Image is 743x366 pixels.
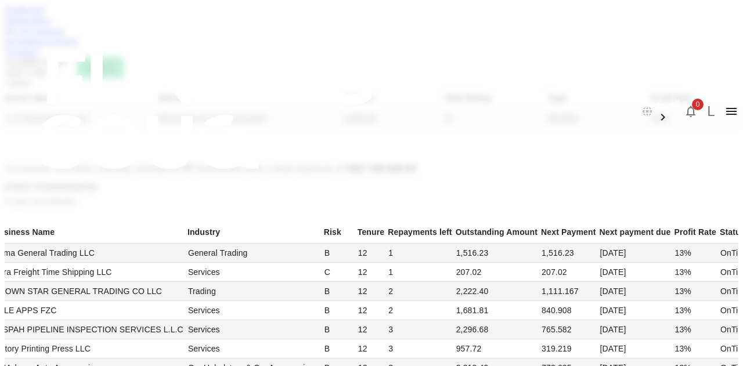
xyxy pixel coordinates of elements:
[388,225,452,239] div: Repayments left
[674,225,716,239] div: Profit Rate
[358,225,385,239] div: Tenure
[356,320,387,339] td: 12
[186,282,322,301] td: Trading
[386,339,453,358] td: 3
[356,339,387,358] td: 12
[539,282,597,301] td: 1,111.167
[386,263,453,282] td: 1
[386,320,453,339] td: 3
[672,301,717,320] td: 13%
[186,339,322,358] td: Services
[186,301,322,320] td: Services
[597,339,672,358] td: [DATE]
[454,339,539,358] td: 957.72
[187,225,220,239] div: Industry
[672,263,717,282] td: 13%
[454,320,539,339] td: 2,296.68
[356,244,387,263] td: 12
[356,263,387,282] td: 12
[672,320,717,339] td: 13%
[356,301,387,320] td: 12
[599,225,670,239] div: Next payment due
[539,244,597,263] td: 1,516.23
[454,301,539,320] td: 1,681.81
[386,301,453,320] td: 2
[679,100,702,123] button: 0
[324,225,342,239] div: Risk
[597,263,672,282] td: [DATE]
[541,225,596,239] div: Next Payment
[456,225,538,239] div: Outstanding Amount
[597,301,672,320] td: [DATE]
[322,282,356,301] td: B
[539,263,597,282] td: 207.02
[356,282,387,301] td: 12
[322,339,356,358] td: B
[386,282,453,301] td: 2
[322,244,356,263] td: B
[656,99,679,108] span: العربية
[454,282,539,301] td: 2,222.40
[539,301,597,320] td: 840.908
[454,244,539,263] td: 1,516.23
[702,103,720,120] button: L
[386,244,453,263] td: 1
[186,263,322,282] td: Services
[597,282,672,301] td: [DATE]
[597,244,672,263] td: [DATE]
[692,99,704,110] span: 0
[539,320,597,339] td: 765.582
[672,282,717,301] td: 13%
[322,320,356,339] td: B
[186,320,322,339] td: Services
[539,339,597,358] td: 319.219
[597,320,672,339] td: [DATE]
[672,339,717,358] td: 13%
[322,301,356,320] td: B
[454,263,539,282] td: 207.02
[186,244,322,263] td: General Trading
[322,263,356,282] td: C
[672,244,717,263] td: 13%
